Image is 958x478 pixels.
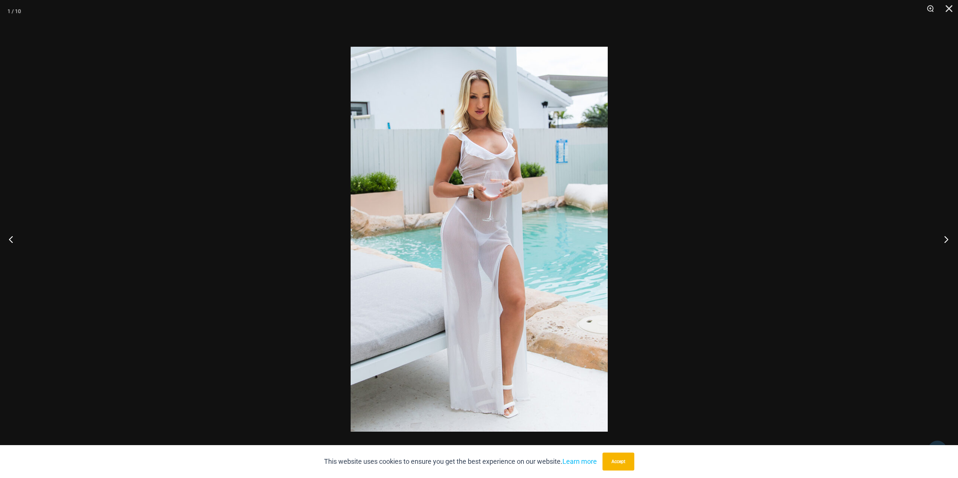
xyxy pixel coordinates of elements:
[930,221,958,258] button: Next
[562,457,597,465] a: Learn more
[602,453,634,471] button: Accept
[351,47,608,432] img: Sometimes White 587 Dress 08
[7,6,21,17] div: 1 / 10
[324,456,597,467] p: This website uses cookies to ensure you get the best experience on our website.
